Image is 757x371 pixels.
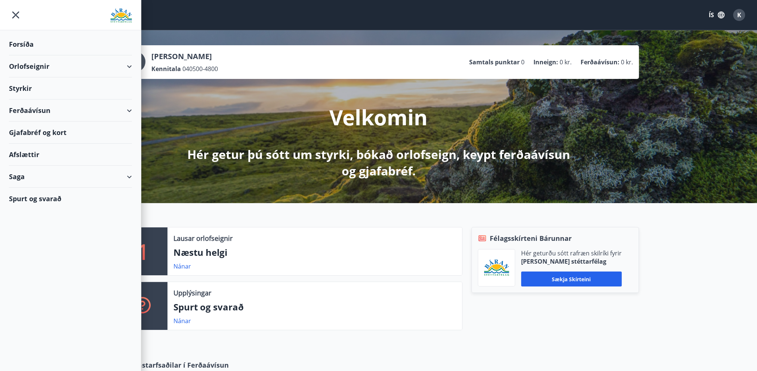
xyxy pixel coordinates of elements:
p: Næstu helgi [173,246,456,259]
span: Samstarfsaðilar í Ferðaávísun [127,360,229,370]
div: Gjafabréf og kort [9,122,132,144]
img: Bz2lGXKH3FXEIQKvoQ8VL0Fr0uCiWgfgA3I6fSs8.png [484,259,509,277]
p: Inneign : [533,58,558,66]
span: Félagsskírteni Bárunnar [490,233,572,243]
p: Lausar orlofseignir [173,233,233,243]
p: Hér getur þú sótt um styrki, bókað orlofseign, keypt ferðaávísun og gjafabréf. [181,146,576,179]
p: Samtals punktar [469,58,520,66]
div: Forsíða [9,33,132,55]
img: union_logo [110,8,132,23]
p: Spurt og svarað [173,301,456,313]
button: Sækja skírteini [521,272,622,286]
p: Kennitala [151,65,181,73]
span: 0 kr. [621,58,633,66]
p: [PERSON_NAME] [151,51,218,62]
a: Nánar [173,317,191,325]
button: K [730,6,748,24]
p: Velkomin [329,103,428,131]
div: Orlofseignir [9,55,132,77]
p: Hér geturðu sótt rafræn skilríki fyrir [521,249,622,257]
p: [PERSON_NAME] stéttarfélag [521,257,622,266]
button: menu [9,8,22,22]
span: K [737,11,741,19]
p: 1 [137,237,149,266]
p: Upplýsingar [173,288,211,298]
div: Saga [9,166,132,188]
span: 040500-4800 [182,65,218,73]
span: 0 kr. [560,58,572,66]
p: Ferðaávísun : [581,58,619,66]
button: ÍS [705,8,729,22]
div: Spurt og svarað [9,188,132,209]
div: Afslættir [9,144,132,166]
a: Nánar [173,262,191,270]
div: Ferðaávísun [9,99,132,122]
span: 0 [521,58,524,66]
div: Styrkir [9,77,132,99]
